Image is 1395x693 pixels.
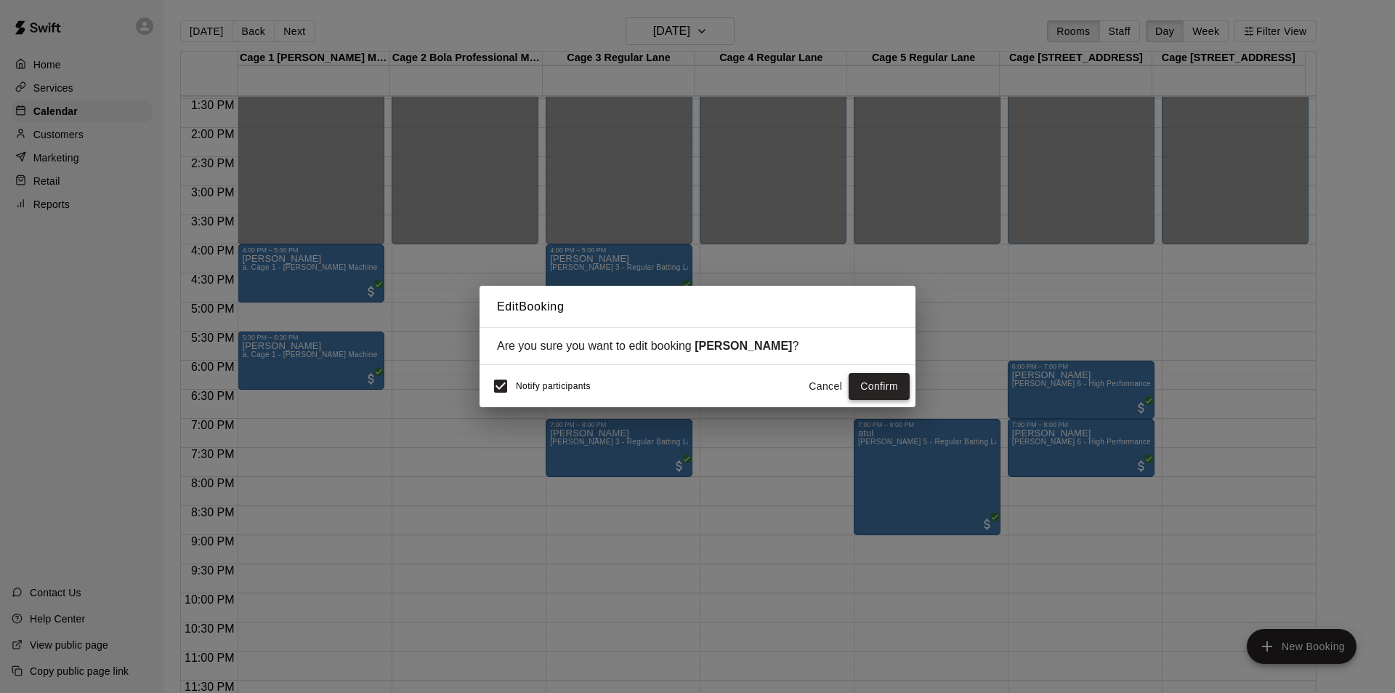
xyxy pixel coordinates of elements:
button: Confirm [849,373,910,400]
span: Notify participants [516,382,591,392]
button: Cancel [802,373,849,400]
h2: Edit Booking [480,286,915,328]
strong: [PERSON_NAME] [695,340,792,352]
div: Are you sure you want to edit booking ? [497,340,898,353]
